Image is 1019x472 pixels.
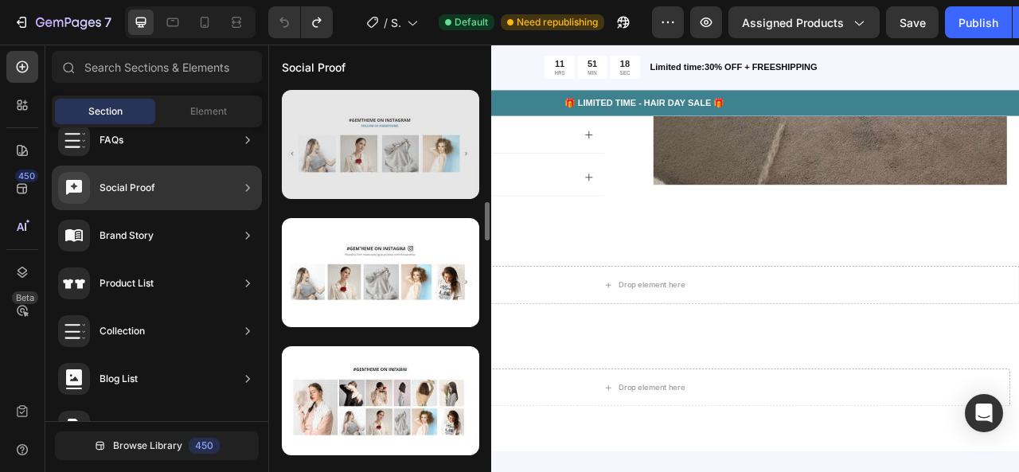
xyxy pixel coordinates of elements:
div: Drop element here [445,430,529,443]
input: Search Sections & Elements [52,51,262,83]
div: Drop element here [445,299,529,312]
span: Shopify Original Product Template [391,14,400,31]
iframe: Design area [268,45,1019,472]
p: Limited time:30% OFF + FREESHIPPING [485,21,954,37]
span: Browse Library [113,439,182,453]
div: Social Proof [100,180,155,196]
div: Brand Story [100,228,154,244]
span: Assigned Products [742,14,844,31]
span: Section [88,104,123,119]
button: 7 [6,6,119,38]
div: Undo/Redo [268,6,333,38]
div: FAQs [100,132,123,148]
p: 7 [104,13,111,32]
span: Need republishing [517,15,598,29]
div: Blog List [100,371,138,387]
span: Default [455,15,488,29]
div: Publish [958,14,998,31]
p: What’s your guarantee? [32,160,213,177]
p: 🎁 LIMITED TIME - HAIR DAY SALE 🎁 [2,66,954,83]
div: Beta [12,291,38,304]
button: Assigned Products [728,6,880,38]
span: Element [190,104,227,119]
div: Collection [100,323,145,339]
div: 450 [189,438,220,454]
span: / [384,14,388,31]
div: Contact [100,419,135,435]
button: Browse Library450 [55,431,259,460]
div: Open Intercom Messenger [965,394,1003,432]
span: Save [900,16,926,29]
button: Save [886,6,939,38]
div: Product List [100,275,154,291]
div: 450 [15,170,38,182]
button: Publish [945,6,1012,38]
p: How fast will I see results? [32,107,240,123]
